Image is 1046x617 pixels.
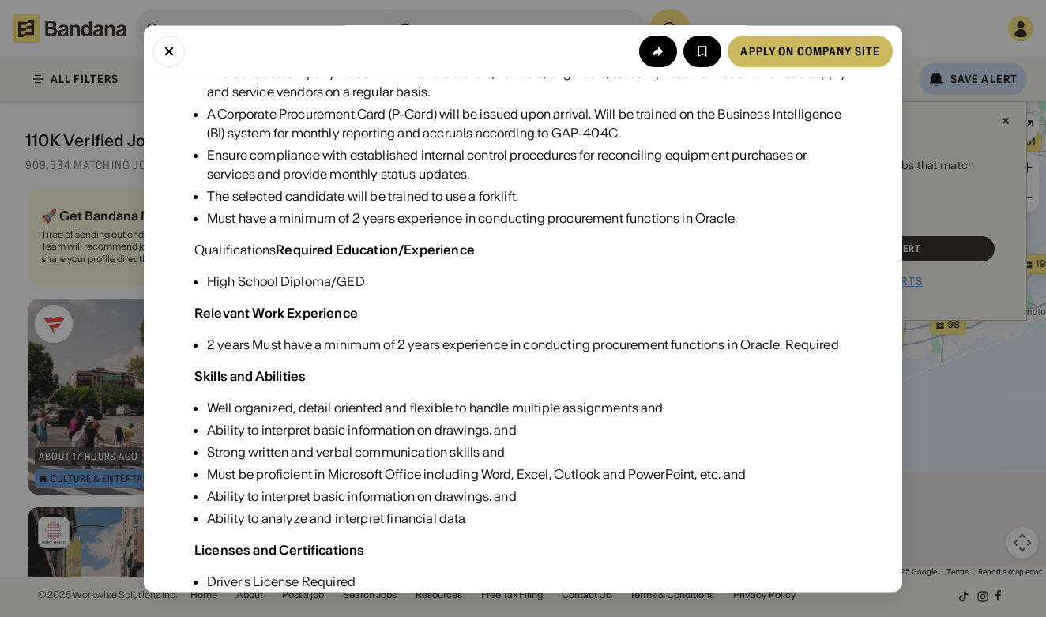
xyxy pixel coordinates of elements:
[207,186,852,205] div: The selected candidate will be trained to use a forklift.
[276,242,475,258] div: Required Education/Experience
[207,487,746,506] div: Ability to interpret basic information on drawings. and
[194,305,358,321] div: Relevant Work Experience
[207,145,852,183] div: Ensure compliance with established internal control procedures for reconciling equipment purchase...
[194,368,306,384] div: Skills and Abilities
[207,420,746,439] div: Ability to interpret basic information on drawings. and
[207,63,852,101] div: Interact as a company liaison with manufacturers, vendors, engineers, sales representatives and v...
[207,209,852,228] div: Must have a minimum of 2 years experience in conducting procurement functions in Oracle.
[207,104,852,142] div: A Corporate Procurement Card (P-Card) will be issued upon arrival. Will be trained on the Busines...
[207,572,454,591] div: Driver's License Required
[740,45,880,56] div: Apply on company site
[207,509,746,528] div: Ability to analyze and interpret financial data
[728,35,893,66] a: Apply on company site
[207,335,839,354] div: 2 years Must have a minimum of 2 years experience in conducting procurement functions in Oracle. ...
[207,442,746,461] div: Strong written and verbal communication skills and
[207,272,365,291] div: High School Diploma/GED
[194,240,475,259] div: Qualifications
[207,398,746,417] div: Well organized, detail oriented and flexible to handle multiple assignments and
[194,542,364,558] div: Licenses and Certifications
[153,35,185,66] button: Close
[207,465,746,483] div: Must be proficient in Microsoft Office including Word, Excel, Outlook and PowerPoint, etc. and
